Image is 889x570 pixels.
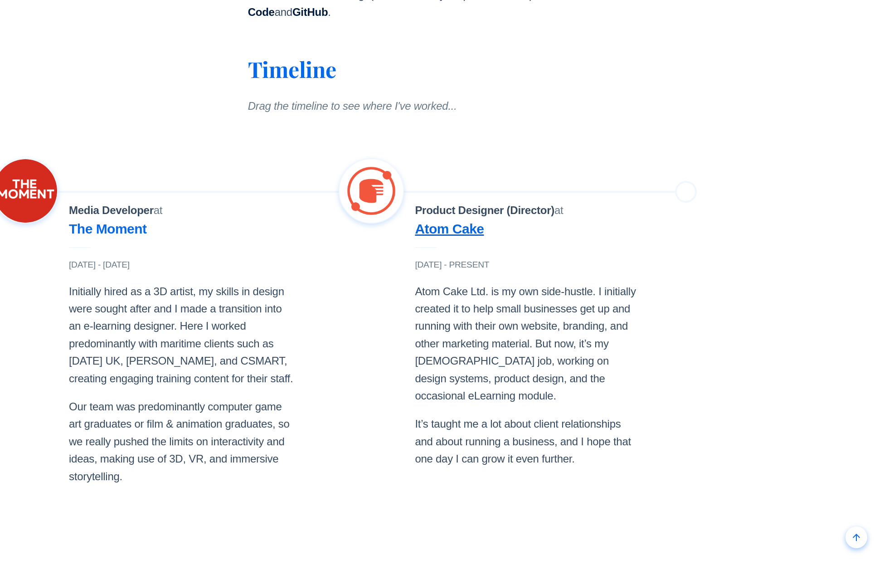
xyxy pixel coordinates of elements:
[292,6,328,18] strong: GitHub
[69,221,147,236] a: The Moment
[415,415,641,468] p: It’s taught me a lot about client relationships and about running a business, and I hope that one...
[248,54,641,84] h2: Timeline
[248,97,641,115] p: Drag the timeline to see where I've worked...
[554,204,564,216] span: at
[154,204,163,216] span: at
[415,202,641,219] p: Product Designer (Director)
[415,283,641,405] p: Atom Cake Ltd. is my own side-hustle. I initially created it to help small businesses get up and ...
[845,526,867,548] a: Back to top
[69,398,295,485] p: Our team was predominantly computer game art graduates or film & animation graduates, so we reall...
[69,247,295,272] p: [DATE] - [DATE]
[69,283,295,387] p: Initially hired as a 3D artist, my skills in design were sought after and I made a transition int...
[69,202,295,219] p: Media Developer
[415,247,641,272] p: [DATE] - Present
[415,221,484,236] a: Atom Cake
[339,158,404,224] img: Atom Cake logo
